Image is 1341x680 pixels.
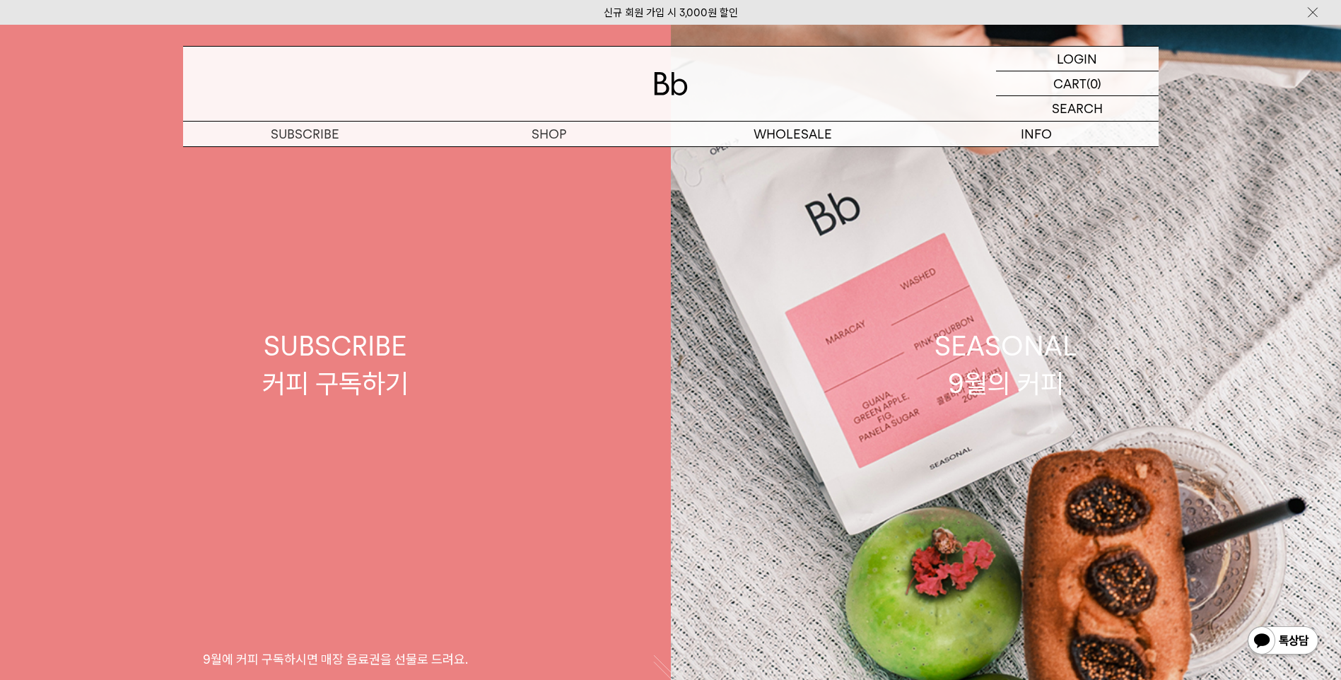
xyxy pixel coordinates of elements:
[935,327,1077,402] div: SEASONAL 9월의 커피
[1053,71,1087,95] p: CART
[604,6,738,19] a: 신규 회원 가입 시 3,000원 할인
[671,122,915,146] p: WHOLESALE
[1087,71,1101,95] p: (0)
[1052,96,1103,121] p: SEARCH
[262,327,409,402] div: SUBSCRIBE 커피 구독하기
[654,72,688,95] img: 로고
[183,122,427,146] a: SUBSCRIBE
[915,122,1159,146] p: INFO
[1246,625,1320,659] img: 카카오톡 채널 1:1 채팅 버튼
[427,122,671,146] a: SHOP
[1057,47,1097,71] p: LOGIN
[996,71,1159,96] a: CART (0)
[996,47,1159,71] a: LOGIN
